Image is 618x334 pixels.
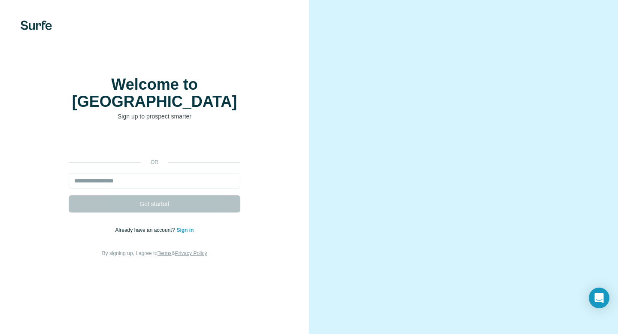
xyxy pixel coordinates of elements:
[141,158,168,166] p: or
[64,134,245,152] iframe: Pulsante Accedi con Google
[158,250,172,256] a: Terms
[21,21,52,30] img: Surfe's logo
[115,227,177,233] span: Already have an account?
[176,227,194,233] a: Sign in
[69,76,240,110] h1: Welcome to [GEOGRAPHIC_DATA]
[589,288,609,308] div: Open Intercom Messenger
[175,250,207,256] a: Privacy Policy
[102,250,207,256] span: By signing up, I agree to &
[69,112,240,121] p: Sign up to prospect smarter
